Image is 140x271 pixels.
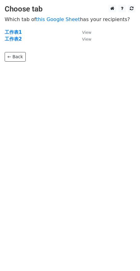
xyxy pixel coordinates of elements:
[82,37,91,42] small: View
[76,36,91,42] a: View
[5,52,26,62] a: ← Back
[5,36,22,42] a: 工作表2
[76,29,91,35] a: View
[82,30,91,35] small: View
[5,29,22,35] a: 工作表1
[5,5,135,14] h3: Choose tab
[36,16,80,22] a: this Google Sheet
[5,16,135,23] p: Which tab of has your recipients?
